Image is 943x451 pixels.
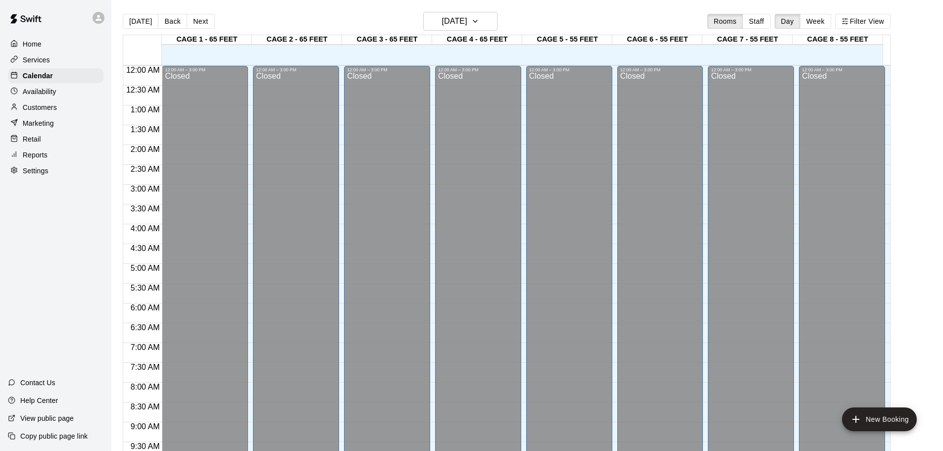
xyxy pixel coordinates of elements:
div: 12:00 AM – 3:00 PM [620,67,700,72]
p: Retail [23,134,41,144]
span: 6:30 AM [128,323,162,332]
p: Contact Us [20,378,55,388]
div: 12:00 AM – 3:00 PM [347,67,427,72]
span: 1:30 AM [128,125,162,134]
p: Services [23,55,50,65]
p: View public page [20,413,74,423]
span: 4:30 AM [128,244,162,252]
div: CAGE 7 - 55 FEET [702,35,793,45]
p: Copy public page link [20,431,88,441]
button: [DATE] [123,14,158,29]
span: 1:00 AM [128,105,162,114]
p: Home [23,39,42,49]
p: Marketing [23,118,54,128]
button: Back [158,14,187,29]
div: 12:00 AM – 3:00 PM [256,67,336,72]
p: Help Center [20,396,58,405]
button: Day [775,14,800,29]
span: 12:00 AM [124,66,162,74]
div: CAGE 6 - 55 FEET [612,35,702,45]
div: CAGE 4 - 65 FEET [432,35,522,45]
div: CAGE 2 - 65 FEET [252,35,342,45]
div: CAGE 5 - 55 FEET [522,35,612,45]
p: Calendar [23,71,53,81]
button: Next [187,14,214,29]
span: 7:00 AM [128,343,162,351]
a: Home [8,37,103,51]
p: Settings [23,166,49,176]
button: Week [800,14,831,29]
button: add [842,407,917,431]
a: Reports [8,148,103,162]
p: Reports [23,150,48,160]
div: CAGE 3 - 65 FEET [342,35,432,45]
div: 12:00 AM – 3:00 PM [165,67,245,72]
div: 12:00 AM – 3:00 PM [802,67,882,72]
button: Staff [743,14,771,29]
span: 9:30 AM [128,442,162,451]
span: 4:00 AM [128,224,162,233]
button: Filter View [835,14,891,29]
h6: [DATE] [442,14,467,28]
a: Calendar [8,68,103,83]
p: Availability [23,87,56,97]
span: 2:00 AM [128,145,162,153]
a: Customers [8,100,103,115]
a: Availability [8,84,103,99]
div: 12:00 AM – 3:00 PM [438,67,518,72]
span: 7:30 AM [128,363,162,371]
div: CAGE 8 - 55 FEET [793,35,883,45]
a: Retail [8,132,103,147]
span: 8:30 AM [128,402,162,411]
a: Marketing [8,116,103,131]
span: 9:00 AM [128,422,162,431]
p: Customers [23,102,57,112]
a: Settings [8,163,103,178]
span: 12:30 AM [124,86,162,94]
span: 3:30 AM [128,204,162,213]
span: 5:30 AM [128,284,162,292]
div: 12:00 AM – 3:00 PM [529,67,609,72]
div: CAGE 1 - 65 FEET [162,35,252,45]
span: 8:00 AM [128,383,162,391]
div: 12:00 AM – 3:00 PM [711,67,791,72]
button: Rooms [707,14,743,29]
span: 6:00 AM [128,303,162,312]
button: [DATE] [423,12,497,31]
a: Services [8,52,103,67]
span: 5:00 AM [128,264,162,272]
span: 3:00 AM [128,185,162,193]
span: 2:30 AM [128,165,162,173]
